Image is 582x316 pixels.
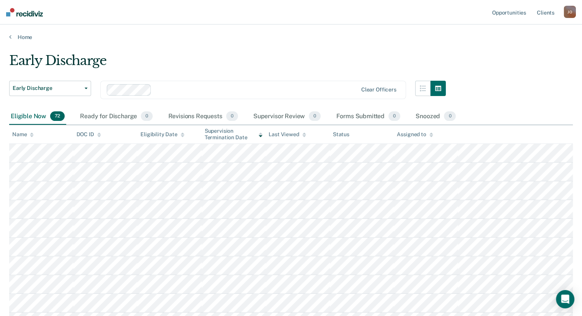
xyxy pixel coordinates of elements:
[50,111,65,121] span: 72
[269,131,306,138] div: Last Viewed
[9,108,66,125] div: Eligible Now72
[226,111,238,121] span: 0
[140,131,184,138] div: Eligibility Date
[9,81,91,96] button: Early Discharge
[77,131,101,138] div: DOC ID
[388,111,400,121] span: 0
[444,111,456,121] span: 0
[205,128,263,141] div: Supervision Termination Date
[564,6,576,18] div: J O
[141,111,153,121] span: 0
[397,131,433,138] div: Assigned to
[12,131,34,138] div: Name
[13,85,82,91] span: Early Discharge
[9,53,446,75] div: Early Discharge
[556,290,574,308] div: Open Intercom Messenger
[166,108,239,125] div: Revisions Requests0
[9,34,573,41] a: Home
[78,108,154,125] div: Ready for Discharge0
[252,108,323,125] div: Supervisor Review0
[414,108,457,125] div: Snoozed0
[6,8,43,16] img: Recidiviz
[333,131,349,138] div: Status
[564,6,576,18] button: JO
[361,86,396,93] div: Clear officers
[334,108,402,125] div: Forms Submitted0
[309,111,321,121] span: 0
